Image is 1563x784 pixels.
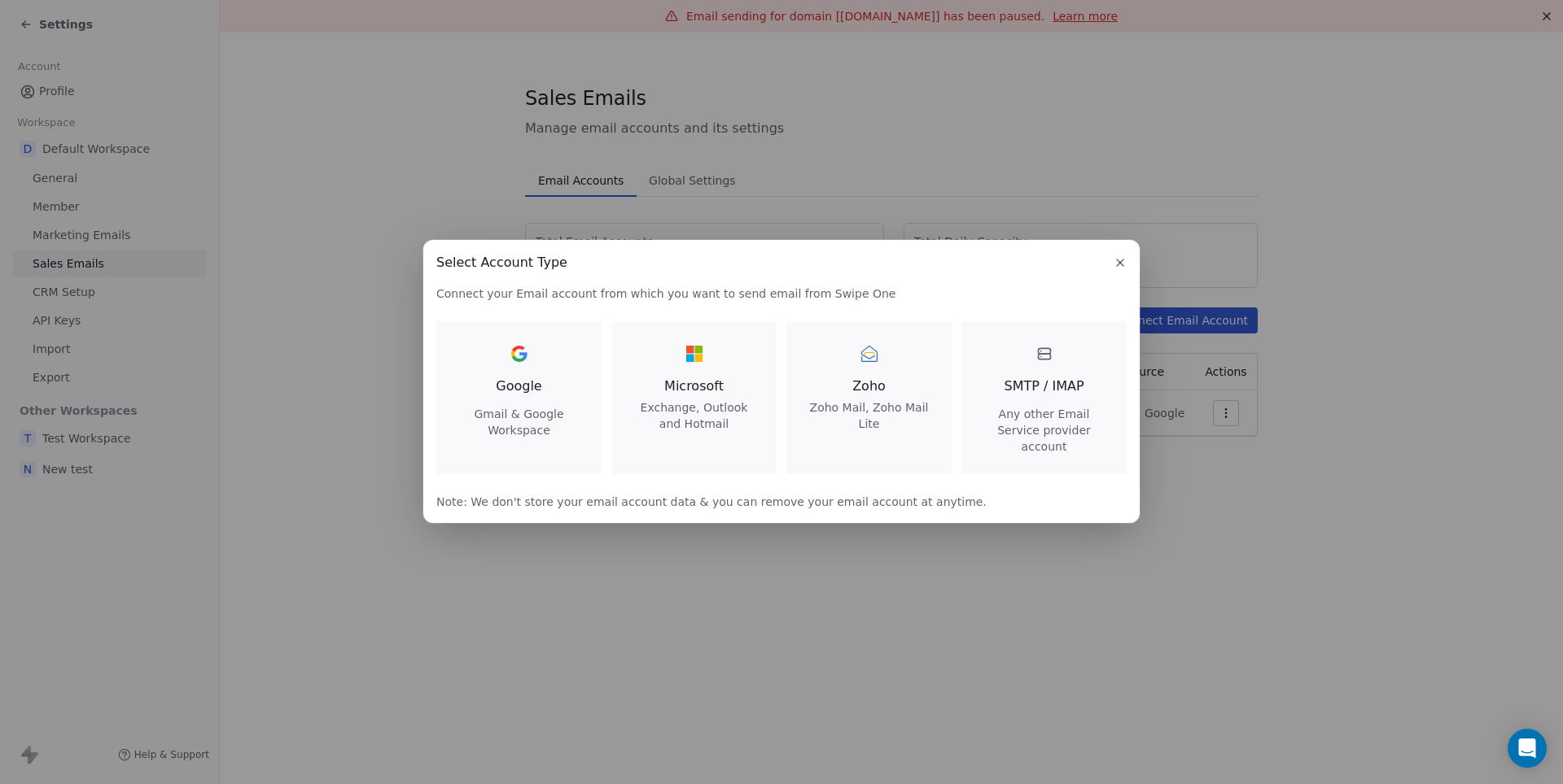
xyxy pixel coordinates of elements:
span: Gmail & Google Workspace [456,406,582,438]
span: Microsoft [631,377,757,396]
span: Exchange, Outlook and Hotmail [631,399,757,432]
span: SMTP / IMAP [1004,377,1084,396]
span: Zoho Mail, Zoho Mail Lite [806,399,932,432]
span: Select Account Type [436,253,567,272]
span: Connect your Email account from which you want to send email from Swipe One [436,285,1127,302]
span: Any other Email Service provider account [981,406,1107,455]
span: Google [496,377,541,396]
span: Zoho [806,377,932,396]
span: Note: We don't store your email account data & you can remove your email account at anytime. [436,494,1127,510]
